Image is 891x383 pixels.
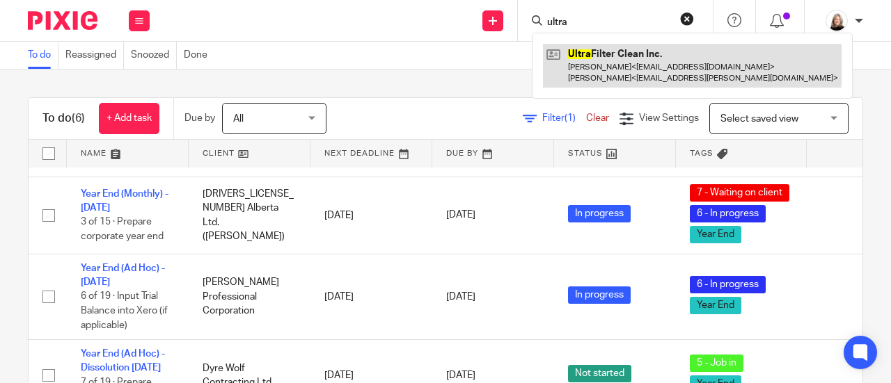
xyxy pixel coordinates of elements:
[99,103,159,134] a: + Add task
[233,114,244,124] span: All
[189,177,310,254] td: [DRIVERS_LICENSE_NUMBER] Alberta Ltd. ([PERSON_NAME])
[565,113,576,123] span: (1)
[568,286,631,304] span: In progress
[446,211,475,220] span: [DATE]
[720,114,798,124] span: Select saved view
[184,42,214,69] a: Done
[690,226,741,243] span: Year End
[81,349,165,373] a: Year End (Ad Hoc) - Dissolution [DATE]
[690,149,713,157] span: Tags
[690,184,789,202] span: 7 - Waiting on client
[81,263,165,287] a: Year End (Ad Hoc) - [DATE]
[586,113,609,123] a: Clear
[131,42,177,69] a: Snoozed
[690,355,743,372] span: 5 - Job in
[546,17,671,29] input: Search
[680,12,694,26] button: Clear
[568,205,631,222] span: In progress
[446,370,475,380] span: [DATE]
[568,365,631,382] span: Not started
[826,10,848,32] img: Screenshot%202023-11-02%20134555.png
[81,189,168,213] a: Year End (Monthly) - [DATE]
[81,292,168,330] span: 6 of 19 · Input Trial Balance into Xero (if applicable)
[310,254,432,339] td: [DATE]
[42,111,85,126] h1: To do
[184,111,215,125] p: Due by
[690,297,741,314] span: Year End
[65,42,124,69] a: Reassigned
[446,292,475,302] span: [DATE]
[189,254,310,339] td: [PERSON_NAME] Professional Corporation
[310,177,432,254] td: [DATE]
[542,113,586,123] span: Filter
[72,113,85,124] span: (6)
[690,205,766,222] span: 6 - In progress
[639,113,699,123] span: View Settings
[28,42,58,69] a: To do
[690,276,766,293] span: 6 - In progress
[81,218,164,242] span: 3 of 15 · Prepare corporate year end
[28,11,97,30] img: Pixie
